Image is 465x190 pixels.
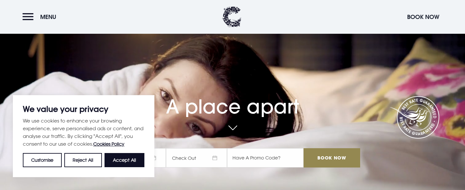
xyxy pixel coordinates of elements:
[64,153,102,167] button: Reject All
[166,148,227,167] span: Check Out
[40,13,56,21] span: Menu
[23,105,144,113] p: We value your privacy
[222,6,242,27] img: Clandeboye Lodge
[23,153,62,167] button: Customise
[23,10,59,24] button: Menu
[93,141,124,147] a: Cookies Policy
[105,84,360,118] h1: A place apart
[227,148,304,167] input: Have A Promo Code?
[23,117,144,148] p: We use cookies to enhance your browsing experience, serve personalised ads or content, and analys...
[13,95,154,177] div: We value your privacy
[404,10,442,24] button: Book Now
[304,148,360,167] input: Book Now
[105,153,144,167] button: Accept All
